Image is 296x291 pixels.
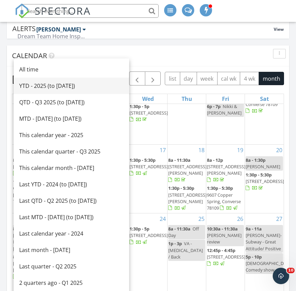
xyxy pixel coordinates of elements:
div: Last MTD - [DATE] (to [DATE]) [19,213,124,221]
div: Last QTD - Q2 2025 (to [DATE]) [19,197,124,205]
td: Go to September 7, 2025 [12,69,51,144]
div: Dream Team Home Inspections, PLLC [17,33,86,40]
a: Wednesday [141,94,155,104]
span: 12614 [PERSON_NAME], Converse 78109 [246,88,281,107]
td: Go to September 10, 2025 [128,69,167,144]
a: 1:30p - 5:30p [STREET_ADDRESS] [129,156,166,178]
a: 8a - 12p [GEOGRAPHIC_DATA], [GEOGRAPHIC_DATA] [13,253,50,281]
h2: [DATE] [12,72,42,85]
span: [STREET_ADDRESS] [207,254,245,260]
a: Go to September 20, 2025 [275,145,284,156]
span: 1:30p - 5:30p [13,178,39,185]
a: Go to September 25, 2025 [197,213,206,224]
div: QTD - Q3 2025 (to [DATE]) [19,98,124,106]
span: 8a - 11:30a [168,226,190,232]
span: 5p - 10p [246,254,262,260]
div: Last calendar year - 2024 [19,229,124,238]
span: 8a - 1p [13,226,27,232]
td: Go to September 20, 2025 [245,144,284,213]
a: 12:45p - 4:45p [STREET_ADDRESS] [207,247,244,268]
td: Go to September 19, 2025 [206,144,245,213]
a: Go to September 26, 2025 [236,213,245,224]
div: All time [19,65,124,74]
div: Last quarter - Q2 2025 [19,262,124,270]
button: Next month [145,71,161,85]
td: Go to September 17, 2025 [128,144,167,213]
span: 1:30p - 5:30p [246,172,272,178]
div: 2 quarters ago - Q1 2025 [19,279,124,287]
span: 1:30p - 5p [129,226,149,232]
span: [PERSON_NAME]- Subway - Great Attitude/ Positive [246,232,282,251]
td: Go to September 14, 2025 [12,144,51,213]
button: list [165,72,180,85]
button: 4 wk [240,72,259,85]
span: VA - [MEDICAL_DATA] / Back [168,240,203,260]
button: Previous month [129,71,145,85]
a: Friday [221,94,231,104]
td: Go to September 12, 2025 [206,69,245,144]
a: 1:30p - 5:30p 9607 Copper Spring, Converse 78109 [207,185,241,211]
span: 10 [287,268,295,273]
td: Go to September 18, 2025 [168,144,206,213]
a: Go to September 27, 2025 [275,213,284,224]
a: 1:30p - 5:30p [STREET_ADDRESS][PERSON_NAME] [168,185,207,211]
button: month [259,72,284,85]
span: [GEOGRAPHIC_DATA], [GEOGRAPHIC_DATA] [13,260,57,273]
span: [STREET_ADDRESS][PERSON_NAME] [168,192,207,204]
div: [PERSON_NAME] [36,26,81,33]
span: 8a - 11:30a [168,157,190,163]
span: 1:30p - 5p [129,103,149,109]
button: day [180,72,197,85]
span: 1p - 3p [168,240,182,247]
span: Off Day [168,226,199,238]
span: 21046 Gravel Keep, [GEOGRAPHIC_DATA] 78266 [13,178,56,204]
span: 1:30p - 5:30p [168,185,194,191]
span: [STREET_ADDRESS] [246,178,284,184]
span: 9607 Copper Spring, Converse 78109 [207,192,241,211]
span: [STREET_ADDRESS] [129,232,168,238]
span: 10:30a - 11:30a [207,226,238,232]
a: 1:30p - 5:30p 9607 Copper Spring, Converse 78109 [207,184,244,212]
a: 8a - 11:30a [STREET_ADDRESS][PERSON_NAME] [168,157,207,183]
a: 1:30p - 5:30p [STREET_ADDRESS][PERSON_NAME] [168,184,205,212]
span: 12:45p - 4:45p [207,247,235,253]
input: Search everything... [22,4,159,18]
a: 8a - 12p [STREET_ADDRESS] [13,156,50,178]
a: Go to September 19, 2025 [236,145,245,156]
a: 1:30p - 5:30p [STREET_ADDRESS] [129,157,168,176]
a: 1:30p - 5:30p [STREET_ADDRESS] [246,171,283,193]
span: 8a - 12p [13,157,29,163]
div: Alerts [12,24,274,33]
a: 12614 [PERSON_NAME], Converse 78109 [246,81,281,114]
span: [STREET_ADDRESS] [13,163,51,170]
span: 6p - 7p [207,103,221,109]
div: Last YTD - 2024 (to [DATE]) [19,180,124,188]
a: 8a - 12p [STREET_ADDRESS][PERSON_NAME] [207,157,245,183]
a: 8a - 12p [GEOGRAPHIC_DATA], [GEOGRAPHIC_DATA] [13,254,57,280]
a: Saturday [259,94,270,104]
span: [STREET_ADDRESS][PERSON_NAME] [207,163,245,176]
div: Last month - [DATE] [19,246,124,254]
a: 8a - 11:30a [STREET_ADDRESS][PERSON_NAME] [168,156,205,184]
a: Go to September 17, 2025 [158,145,167,156]
div: This calendar month - [DATE] [19,164,124,172]
span: 8a - 12p [207,157,223,163]
td: Go to September 11, 2025 [168,69,206,144]
div: MTD - [DATE] (to [DATE]) [19,115,124,123]
span: [DEMOGRAPHIC_DATA] Comedy show [246,260,293,273]
a: Go to September 24, 2025 [158,213,167,224]
span: 1:30p - 5:30p [207,185,233,191]
a: 8a - 12p [STREET_ADDRESS][PERSON_NAME] [207,156,244,184]
span: 9a - 11a [246,226,262,232]
span: Nikki & [PERSON_NAME] [207,103,242,116]
span: [PERSON_NAME] [246,163,280,170]
a: Go to September 18, 2025 [197,145,206,156]
button: cal wk [217,72,241,85]
div: YTD - 2025 (to [DATE]) [19,82,124,90]
a: 1:30p - 5p [STREET_ADDRESS] [129,225,166,247]
a: 1:30p - 5:30p [STREET_ADDRESS] [246,172,284,191]
span: [STREET_ADDRESS][PERSON_NAME] [168,163,207,176]
a: 1:30p - 5p [STREET_ADDRESS] [129,103,166,124]
a: 1:30p - 5:30p 21046 Gravel Keep, [GEOGRAPHIC_DATA] 78266 [13,178,56,204]
iframe: Intercom live chat [273,268,289,284]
